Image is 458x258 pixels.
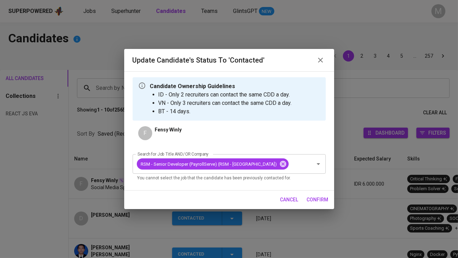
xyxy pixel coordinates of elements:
li: BT - 14 days. [158,107,292,116]
p: Candidate Ownership Guidelines [150,82,292,91]
div: RSM - Senior Developer (PayrollServe) (RSM - [GEOGRAPHIC_DATA]) [137,158,289,170]
p: Fensy Winly [155,126,182,133]
button: confirm [304,193,331,206]
span: confirm [307,195,329,204]
button: Open [313,159,323,169]
button: cancel [277,193,301,206]
span: cancel [280,195,298,204]
p: You cannot select the job that the candidate has been previously contacted for. [138,175,321,182]
li: ID - Only 2 recruiters can contact the same CDD a day. [158,91,292,99]
li: VN - Only 3 recruiters can contact the same CDD a day. [158,99,292,107]
span: RSM - Senior Developer (PayrollServe) (RSM - [GEOGRAPHIC_DATA]) [137,161,281,167]
div: F [138,126,152,140]
h6: Update Candidate's Status to 'Contacted' [133,55,265,66]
